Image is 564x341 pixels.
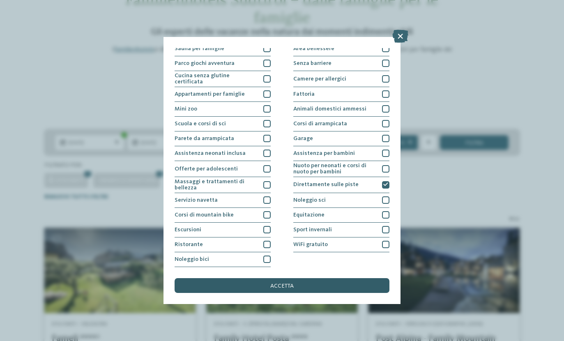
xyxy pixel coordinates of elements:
span: Nuoto per neonati e corsi di nuoto per bambini [293,163,377,175]
span: Camere per allergici [293,76,346,82]
span: Escursioni [175,227,201,233]
span: Appartamenti per famiglie [175,91,245,97]
span: Senza barriere [293,60,331,66]
span: Ristorante [175,242,203,247]
span: Corsi di arrampicata [293,121,347,127]
span: Area benessere [293,46,334,51]
span: WiFi gratuito [293,242,328,247]
span: accetta [270,283,294,289]
span: Scuola e corsi di sci [175,121,226,127]
span: Noleggio bici [175,256,209,262]
span: Assistenza per bambini [293,150,355,156]
span: Parete da arrampicata [175,136,234,141]
span: Sauna per famiglie [175,46,224,51]
span: Animali domestici ammessi [293,106,366,112]
span: Offerte per adolescenti [175,166,238,172]
span: Massaggi e trattamenti di bellezza [175,179,258,191]
span: Cucina senza glutine certificata [175,73,258,85]
span: Parco giochi avventura [175,60,235,66]
span: Equitazione [293,212,325,218]
span: Assistenza neonati inclusa [175,150,246,156]
span: Servizio navetta [175,197,218,203]
span: Corsi di mountain bike [175,212,234,218]
span: Direttamente sulle piste [293,182,359,187]
span: Sport invernali [293,227,332,233]
span: Fattoria [293,91,315,97]
span: Noleggio sci [293,197,326,203]
span: Mini zoo [175,106,197,112]
span: Garage [293,136,313,141]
